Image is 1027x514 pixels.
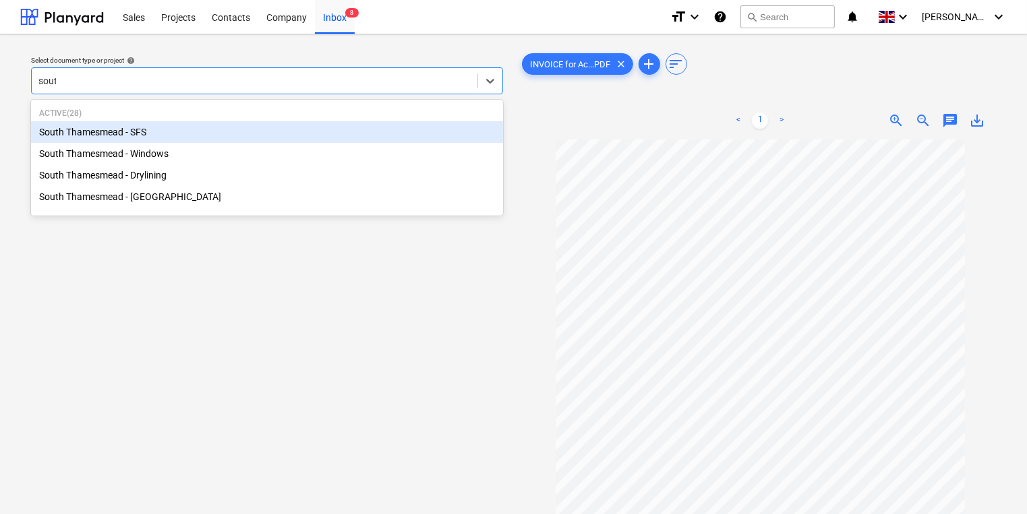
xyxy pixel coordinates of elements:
[746,11,757,22] span: search
[124,57,135,65] span: help
[345,8,359,18] span: 8
[641,56,657,72] span: add
[969,113,985,129] span: save_alt
[752,113,768,129] a: Page 1 is your current page
[895,9,911,25] i: keyboard_arrow_down
[740,5,835,28] button: Search
[686,9,703,25] i: keyboard_arrow_down
[922,11,989,22] span: [PERSON_NAME]
[713,9,727,25] i: Knowledge base
[31,164,503,186] div: South Thamesmead - Drylining
[888,113,904,129] span: zoom_in
[614,56,630,72] span: clear
[670,9,686,25] i: format_size
[39,108,495,119] p: Active ( 28 )
[31,186,503,207] div: South Thamesmead - Soffits
[730,113,746,129] a: Previous page
[942,113,958,129] span: chat
[846,9,859,25] i: notifications
[915,113,931,129] span: zoom_out
[668,56,684,72] span: sort
[31,121,503,143] div: South Thamesmead - SFS
[31,143,503,164] div: South Thamesmead - Windows
[773,113,790,129] a: Next page
[960,449,1027,514] iframe: Chat Widget
[523,59,619,69] span: INVOICE for Ac...PDF
[522,53,633,75] div: INVOICE for Ac...PDF
[31,56,503,65] div: Select document type or project
[991,9,1007,25] i: keyboard_arrow_down
[31,186,503,207] div: South Thamesmead - [GEOGRAPHIC_DATA]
